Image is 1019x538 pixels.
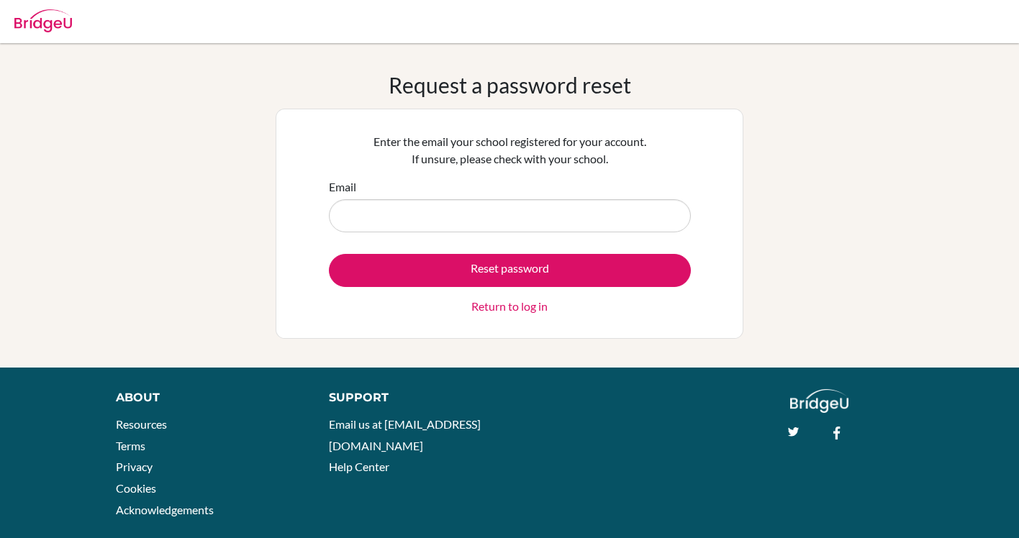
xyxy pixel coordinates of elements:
[116,439,145,452] a: Terms
[329,417,481,452] a: Email us at [EMAIL_ADDRESS][DOMAIN_NAME]
[116,503,214,516] a: Acknowledgements
[116,389,296,406] div: About
[329,178,356,196] label: Email
[471,298,548,315] a: Return to log in
[389,72,631,98] h1: Request a password reset
[329,460,389,473] a: Help Center
[116,481,156,495] a: Cookies
[329,133,691,168] p: Enter the email your school registered for your account. If unsure, please check with your school.
[116,460,153,473] a: Privacy
[329,389,495,406] div: Support
[790,389,848,413] img: logo_white@2x-f4f0deed5e89b7ecb1c2cc34c3e3d731f90f0f143d5ea2071677605dd97b5244.png
[116,417,167,431] a: Resources
[329,254,691,287] button: Reset password
[14,9,72,32] img: Bridge-U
